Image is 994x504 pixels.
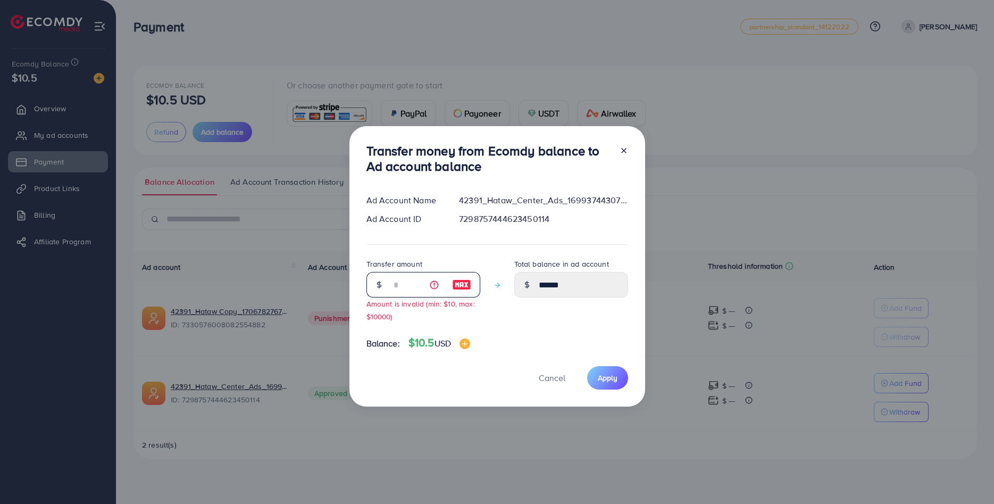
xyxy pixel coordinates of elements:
[598,373,617,383] span: Apply
[949,456,986,496] iframe: Chat
[366,259,422,269] label: Transfer amount
[435,337,451,349] span: USD
[514,259,609,269] label: Total balance in ad account
[452,278,471,291] img: image
[366,299,475,321] small: Amount is invalid (min: $10, max: $10000)
[539,372,565,384] span: Cancel
[366,337,400,350] span: Balance:
[460,338,470,349] img: image
[450,194,636,206] div: 42391_Hataw_Center_Ads_1699374430760
[450,213,636,225] div: 7298757444623450114
[587,366,628,389] button: Apply
[358,213,451,225] div: Ad Account ID
[408,336,470,350] h4: $10.5
[358,194,451,206] div: Ad Account Name
[525,366,579,389] button: Cancel
[366,143,611,174] h3: Transfer money from Ecomdy balance to Ad account balance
